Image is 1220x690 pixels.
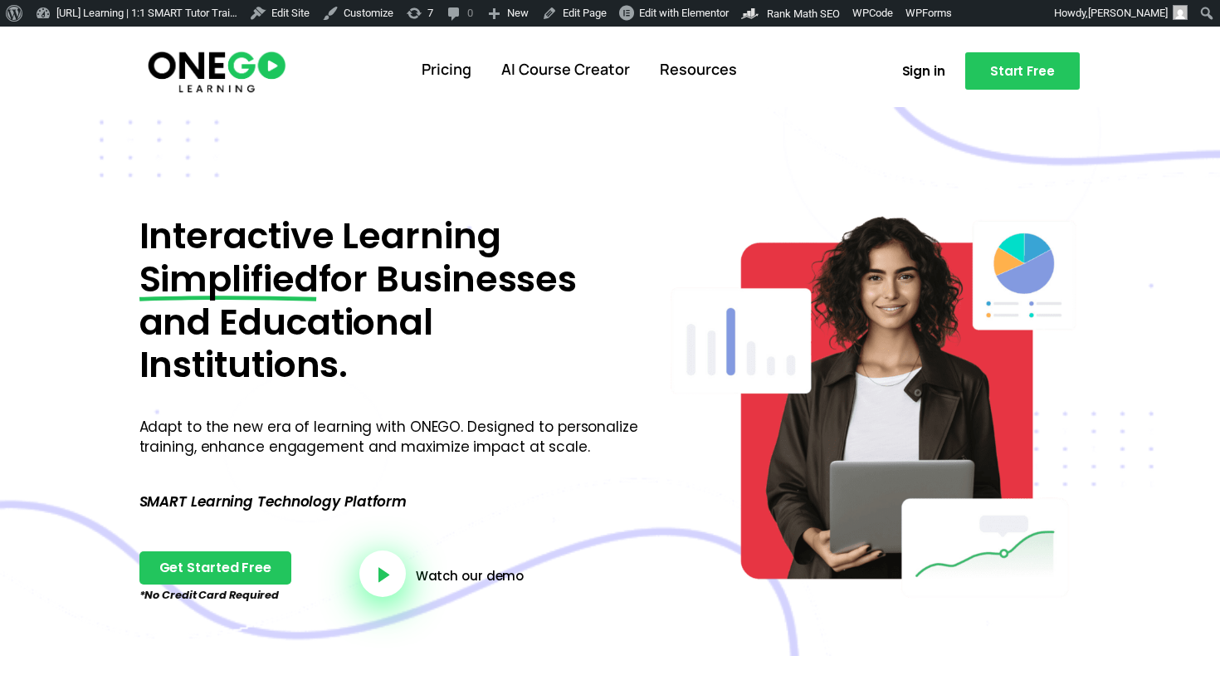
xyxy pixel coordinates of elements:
span: Interactive Learning [139,211,501,261]
a: Get Started Free [139,551,291,585]
a: Watch our demo [416,570,525,582]
p: Adapt to the new era of learning with ONEGO. Designed to personalize training, enhance engagement... [139,418,642,458]
a: video-button [359,551,406,597]
span: Edit with Elementor [639,7,729,19]
em: *No Credit Card Required [139,587,280,603]
span: Get Started Free [159,561,271,575]
span: for Businesses and Educational Institutions. [139,254,578,389]
span: Rank Math SEO [767,7,840,20]
span: [PERSON_NAME] [1088,7,1168,19]
p: SMART Learning Technology Platform [139,502,642,502]
span: Simplified [139,258,319,301]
